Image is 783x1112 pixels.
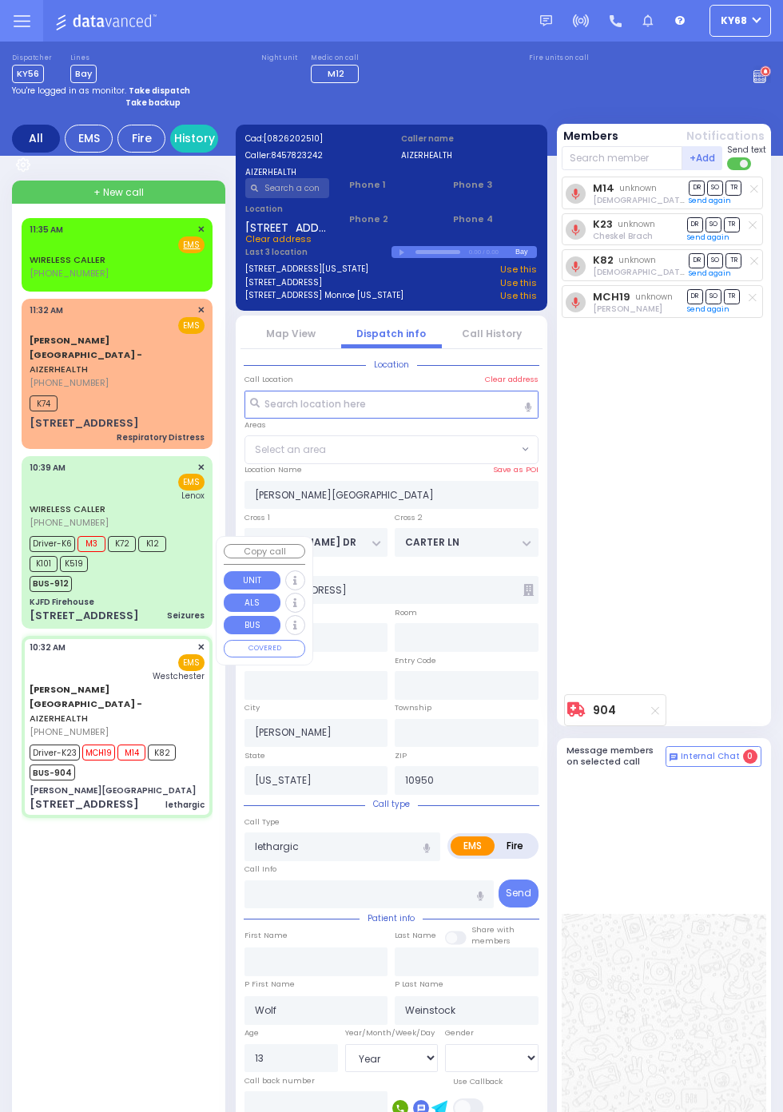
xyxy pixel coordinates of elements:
[725,253,741,268] span: TR
[365,798,418,810] span: Call type
[245,203,329,215] label: Location
[244,374,293,385] label: Call Location
[30,536,75,552] span: Driver-K6
[493,464,539,475] label: Save as POI
[689,196,731,205] a: Send again
[689,181,705,196] span: DR
[30,395,58,411] span: K74
[395,607,417,618] label: Room
[78,536,105,552] span: M3
[725,181,741,196] span: TR
[55,11,161,31] img: Logo
[245,220,329,232] span: [STREET_ADDRESS]
[687,232,729,242] a: Send again
[197,223,205,236] span: ✕
[30,224,63,236] span: 11:35 AM
[12,54,52,63] label: Dispatcher
[30,376,109,389] span: [PHONE_NUMBER]
[138,536,166,552] span: K12
[244,816,280,828] label: Call Type
[125,97,181,109] strong: Take backup
[30,334,142,361] span: [PERSON_NAME][GEOGRAPHIC_DATA] -
[724,289,740,304] span: TR
[178,474,205,490] span: EMS
[707,181,723,196] span: SO
[93,185,144,200] span: + New call
[244,1027,259,1039] label: Age
[244,702,260,713] label: City
[244,419,266,431] label: Areas
[494,836,536,856] label: Fire
[395,512,423,523] label: Cross 2
[689,253,705,268] span: DR
[261,54,297,63] label: Night unit
[529,54,589,63] label: Fire units on call
[224,616,280,634] button: BUS
[170,125,218,153] a: History
[395,655,436,666] label: Entry Code
[30,764,75,780] span: BUS-904
[244,464,302,475] label: Location Name
[395,930,436,941] label: Last Name
[563,128,618,145] button: Members
[462,327,522,340] a: Call History
[165,799,205,811] div: lethargic
[471,935,511,946] span: members
[30,596,94,608] div: KJFD Firehouse
[167,610,205,622] div: Seizures
[707,253,723,268] span: SO
[618,254,656,266] span: unknown
[540,15,552,27] img: message.svg
[30,415,139,431] div: [STREET_ADDRESS]
[670,753,678,761] img: comment-alt.png
[345,1027,439,1039] div: Year/Month/Week/Day
[65,125,113,153] div: EMS
[721,14,747,28] span: ky68
[245,133,381,145] label: Cad:
[593,266,758,278] span: Shia Grunhut
[70,54,97,63] label: Lines
[689,268,731,278] a: Send again
[30,462,66,474] span: 10:39 AM
[70,65,97,83] span: Bay
[500,289,537,303] a: Use this
[264,133,323,145] span: [0826202510]
[30,516,109,529] span: [PHONE_NUMBER]
[666,746,761,767] button: Internal Chat 0
[453,212,537,226] span: Phone 4
[224,571,280,590] button: UNIT
[515,246,537,258] div: Bay
[686,128,765,145] button: Notifications
[401,133,537,145] label: Caller name
[349,212,433,226] span: Phone 2
[593,303,662,315] span: Yossi Friedman
[244,979,295,990] label: P First Name
[30,608,139,624] div: [STREET_ADDRESS]
[153,670,205,682] span: Westchester
[30,556,58,572] span: K101
[266,327,316,340] a: Map View
[681,751,740,762] span: Internal Chat
[619,182,657,194] span: unknown
[30,334,142,375] a: AIZERHEALTH
[30,683,142,725] a: AIZERHEALTH
[30,796,139,812] div: [STREET_ADDRESS]
[245,232,312,245] span: Clear address
[30,784,196,796] div: [PERSON_NAME][GEOGRAPHIC_DATA]
[108,536,136,552] span: K72
[311,54,364,63] label: Medic on call
[500,276,537,290] a: Use this
[30,267,109,280] span: [PHONE_NUMBER]
[224,640,305,657] button: COVERED
[593,194,758,206] span: Shia Greenfeld
[117,431,205,443] div: Respiratory Distress
[349,178,433,192] span: Phone 1
[593,254,614,266] a: K82
[682,146,722,170] button: +Add
[705,289,721,304] span: SO
[197,304,205,317] span: ✕
[244,750,265,761] label: State
[30,576,72,592] span: BUS-912
[445,1027,474,1039] label: Gender
[30,502,105,515] a: WIRELESS CALLER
